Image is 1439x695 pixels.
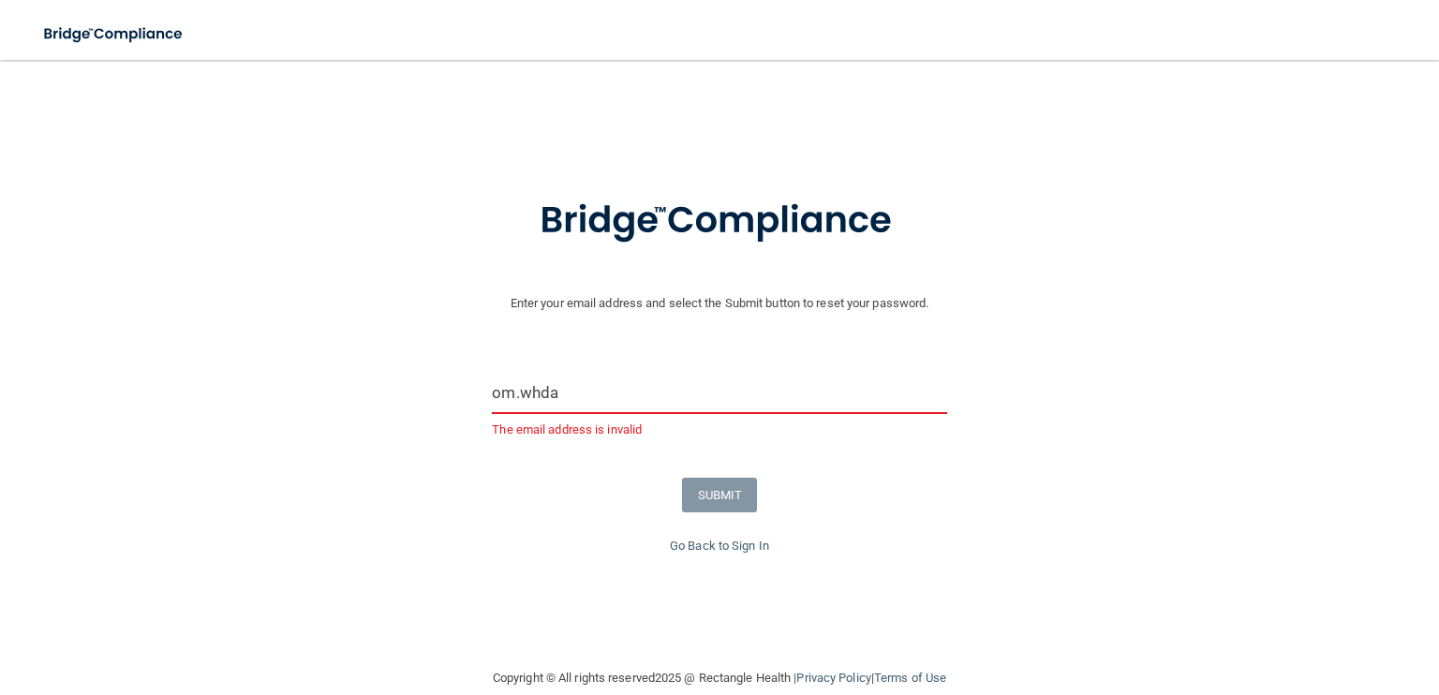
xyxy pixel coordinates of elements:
[28,15,200,53] img: bridge_compliance_login_screen.278c3ca4.svg
[501,172,938,270] img: bridge_compliance_login_screen.278c3ca4.svg
[874,671,946,685] a: Terms of Use
[1116,563,1417,637] iframe: Drift Widget Chat Controller
[670,539,769,553] a: Go Back to Sign In
[796,671,870,685] a: Privacy Policy
[492,419,946,441] p: The email address is invalid
[682,478,758,512] button: SUBMIT
[492,372,946,414] input: Email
